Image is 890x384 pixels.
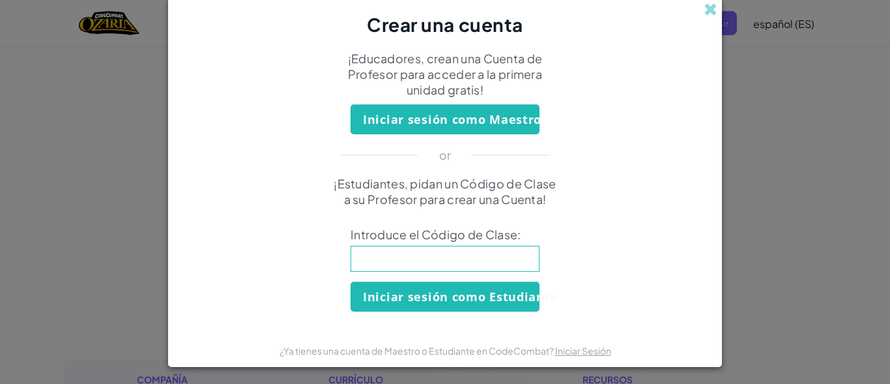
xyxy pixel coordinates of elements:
[331,176,559,207] p: ¡Estudiantes, pidan un Código de Clase a su Profesor para crear una Cuenta!
[351,227,539,243] span: Introduce el Código de Clase:
[555,345,611,357] a: Iniciar Sesión
[439,147,452,163] p: or
[331,51,559,98] p: ¡Educadores, crean una Cuenta de Profesor para acceder a la primera unidad gratis!
[280,345,555,357] span: ¿Ya tienes una cuenta de Maestro o Estudiante en CodeCombat?
[367,13,523,36] span: Crear una cuenta
[351,282,539,312] button: Iniciar sesión como Estudiante
[351,104,539,134] button: Iniciar sesión como Maestro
